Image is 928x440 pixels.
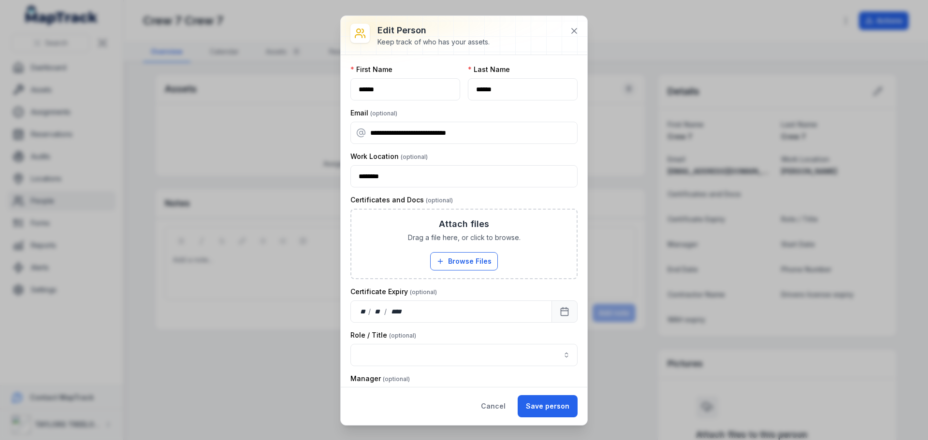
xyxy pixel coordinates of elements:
[388,307,406,316] div: year,
[551,300,578,323] button: Calendar
[377,24,490,37] h3: Edit person
[439,217,489,231] h3: Attach files
[359,307,368,316] div: day,
[350,330,416,340] label: Role / Title
[408,233,521,242] span: Drag a file here, or click to browse.
[468,65,510,74] label: Last Name
[377,37,490,47] div: Keep track of who has your assets.
[368,307,372,316] div: /
[350,195,453,205] label: Certificates and Docs
[518,395,578,417] button: Save person
[430,252,498,270] button: Browse Files
[372,307,385,316] div: month,
[350,344,578,366] input: person-edit:cf[06c34667-4ad5-4d78-ab11-75328c0e9252]-label
[350,108,397,118] label: Email
[350,287,437,297] label: Certificate Expiry
[350,374,410,383] label: Manager
[350,152,428,161] label: Work Location
[473,395,514,417] button: Cancel
[384,307,388,316] div: /
[350,65,392,74] label: First Name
